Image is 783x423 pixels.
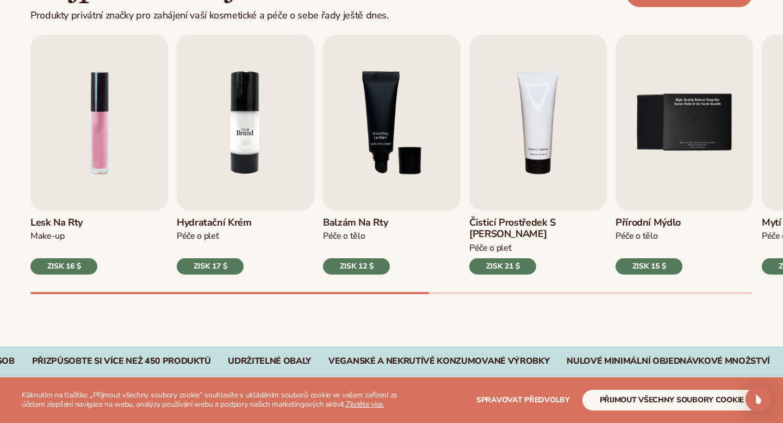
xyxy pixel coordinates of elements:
[22,390,397,409] font: Kliknutím na tlačítko „Přijmout všechny soubory cookie“ souhlasíte s ukládáním souborů cookie ve ...
[582,390,761,410] button: přijmout všechny soubory cookie
[30,35,168,275] a: 1 / 9
[323,216,388,229] font: Balzám na rty
[469,216,556,241] font: Čisticí prostředek s [PERSON_NAME]
[486,261,519,271] font: ZISK 21 $
[567,355,770,367] font: NULOVÉ MINIMÁLNÍ OBJEDNÁVKOVÉ MNOŽSTVÍ
[476,390,570,410] button: Spravovat předvolby
[177,35,314,275] a: 2 / 9
[616,35,753,275] a: 5 / 9
[745,386,772,412] div: Open Intercom Messenger
[616,216,681,229] font: Přírodní mýdlo
[177,35,314,210] img: Obrázek 3 z Shopify
[323,35,461,275] a: 3 / 9
[177,216,252,229] font: Hydratační krém
[177,230,219,242] font: Péče o pleť
[30,9,389,22] font: Produkty privátní značky pro zahájení vaší kosmetické a péče o sebe řady ještě dnes.
[346,399,384,409] a: Zjistěte více.
[194,261,227,271] font: ZISK 17 $
[616,230,658,242] font: Péče o tělo
[47,261,80,271] font: ZISK 16 $
[476,395,570,405] font: Spravovat předvolby
[632,261,666,271] font: ZISK 15 $
[30,216,83,229] font: Lesk na rty
[340,261,373,271] font: ZISK 12 $
[328,355,549,367] font: VEGANSKÉ A NEKRUTÍVĚ KONZUMOVANÉ VÝROBKY
[228,355,311,367] font: UDRŽITELNÉ OBALY
[323,230,365,242] font: Péče o tělo
[32,355,210,367] font: PŘIZPŮSOBTE SI VÍCE NEŽ 450 PRODUKTŮ
[600,395,744,405] font: přijmout všechny soubory cookie
[30,230,65,242] font: Make-up
[469,242,512,254] font: Péče o pleť
[469,35,607,275] a: 4 / 9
